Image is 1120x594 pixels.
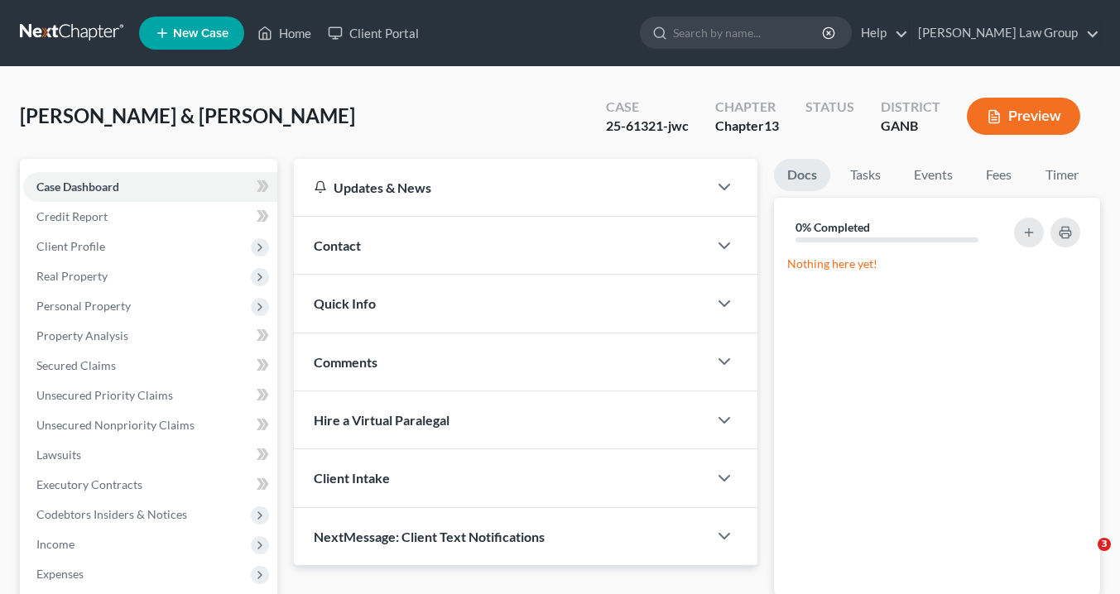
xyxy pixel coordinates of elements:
[314,529,545,544] span: NextMessage: Client Text Notifications
[36,269,108,283] span: Real Property
[901,159,966,191] a: Events
[1032,159,1092,191] a: Timer
[764,117,779,133] span: 13
[320,18,427,48] a: Client Portal
[314,412,449,428] span: Hire a Virtual Paralegal
[837,159,894,191] a: Tasks
[36,358,116,372] span: Secured Claims
[36,388,173,402] span: Unsecured Priority Claims
[910,18,1099,48] a: [PERSON_NAME] Law Group
[36,299,131,313] span: Personal Property
[881,98,940,117] div: District
[853,18,908,48] a: Help
[314,179,688,196] div: Updates & News
[249,18,320,48] a: Home
[967,98,1080,135] button: Preview
[23,470,277,500] a: Executory Contracts
[23,202,277,232] a: Credit Report
[36,477,142,491] span: Executory Contracts
[23,351,277,381] a: Secured Claims
[314,470,390,486] span: Client Intake
[715,117,779,136] div: Chapter
[23,381,277,410] a: Unsecured Priority Claims
[673,17,824,48] input: Search by name...
[973,159,1026,191] a: Fees
[314,354,377,370] span: Comments
[881,117,940,136] div: GANB
[314,295,376,311] span: Quick Info
[23,321,277,351] a: Property Analysis
[36,567,84,581] span: Expenses
[23,410,277,440] a: Unsecured Nonpriority Claims
[606,117,689,136] div: 25-61321-jwc
[36,239,105,253] span: Client Profile
[36,418,195,432] span: Unsecured Nonpriority Claims
[787,256,1087,272] p: Nothing here yet!
[36,507,187,521] span: Codebtors Insiders & Notices
[36,180,119,194] span: Case Dashboard
[36,537,75,551] span: Income
[36,448,81,462] span: Lawsuits
[796,220,870,234] strong: 0% Completed
[805,98,854,117] div: Status
[1064,538,1103,577] iframe: Intercom live chat
[173,27,228,40] span: New Case
[23,172,277,202] a: Case Dashboard
[606,98,689,117] div: Case
[36,328,128,343] span: Property Analysis
[36,209,108,223] span: Credit Report
[1098,538,1111,551] span: 3
[774,159,830,191] a: Docs
[314,237,361,253] span: Contact
[20,103,355,127] span: [PERSON_NAME] & [PERSON_NAME]
[23,440,277,470] a: Lawsuits
[715,98,779,117] div: Chapter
